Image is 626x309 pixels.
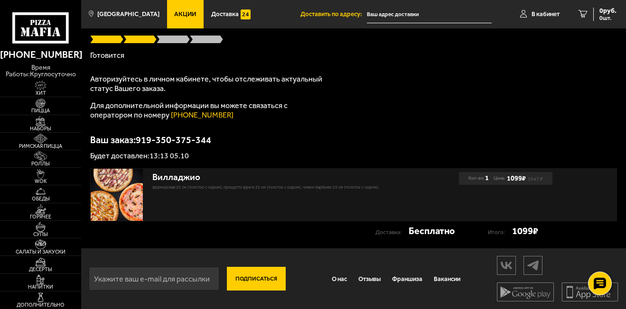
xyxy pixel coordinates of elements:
[428,268,466,290] a: Вакансии
[512,225,538,237] strong: 1099 ₽
[90,74,327,93] p: Авторизуйтесь в личном кабинете, чтобы отслеживать актуальный статус Вашего заказа.
[90,152,617,160] p: Будет доставлен: 13:13 05.10
[241,9,251,19] img: 15daf4d41897b9f0e9f617042186c801.svg
[528,177,543,181] s: 1647 ₽
[497,257,515,273] img: vk
[90,52,617,59] p: Готовится
[174,11,196,17] span: Акции
[488,226,512,238] p: Итого:
[507,174,526,182] b: 1099 ₽
[353,268,386,290] a: Отзывы
[524,257,542,273] img: tg
[375,226,409,238] p: Доставка:
[89,267,219,291] input: Укажите ваш e-mail для рассылки
[386,268,428,290] a: Франшиза
[152,184,399,191] p: Фермерская 25 см (толстое с сыром), Прошутто Фунги 25 см (толстое с сыром), Чикен Барбекю 25 см (...
[327,268,353,290] a: О нас
[485,172,489,184] b: 1
[494,172,505,184] span: Цена:
[211,11,239,17] span: Доставка
[90,101,327,120] p: Для дополнительной информации вы можете связаться с оператором по номеру
[468,172,489,184] div: Кол-во:
[599,15,617,21] span: 0 шт.
[367,6,492,23] input: Ваш адрес доставки
[90,135,617,145] p: Ваш заказ: 919-350-375-344
[300,11,367,17] span: Доставить по адресу:
[532,11,560,17] span: В кабинет
[227,267,286,291] button: Подписаться
[97,11,159,17] span: [GEOGRAPHIC_DATA]
[409,225,455,237] strong: Бесплатно
[152,172,399,183] div: Вилладжио
[599,8,617,14] span: 0 руб.
[171,110,234,119] a: [PHONE_NUMBER]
